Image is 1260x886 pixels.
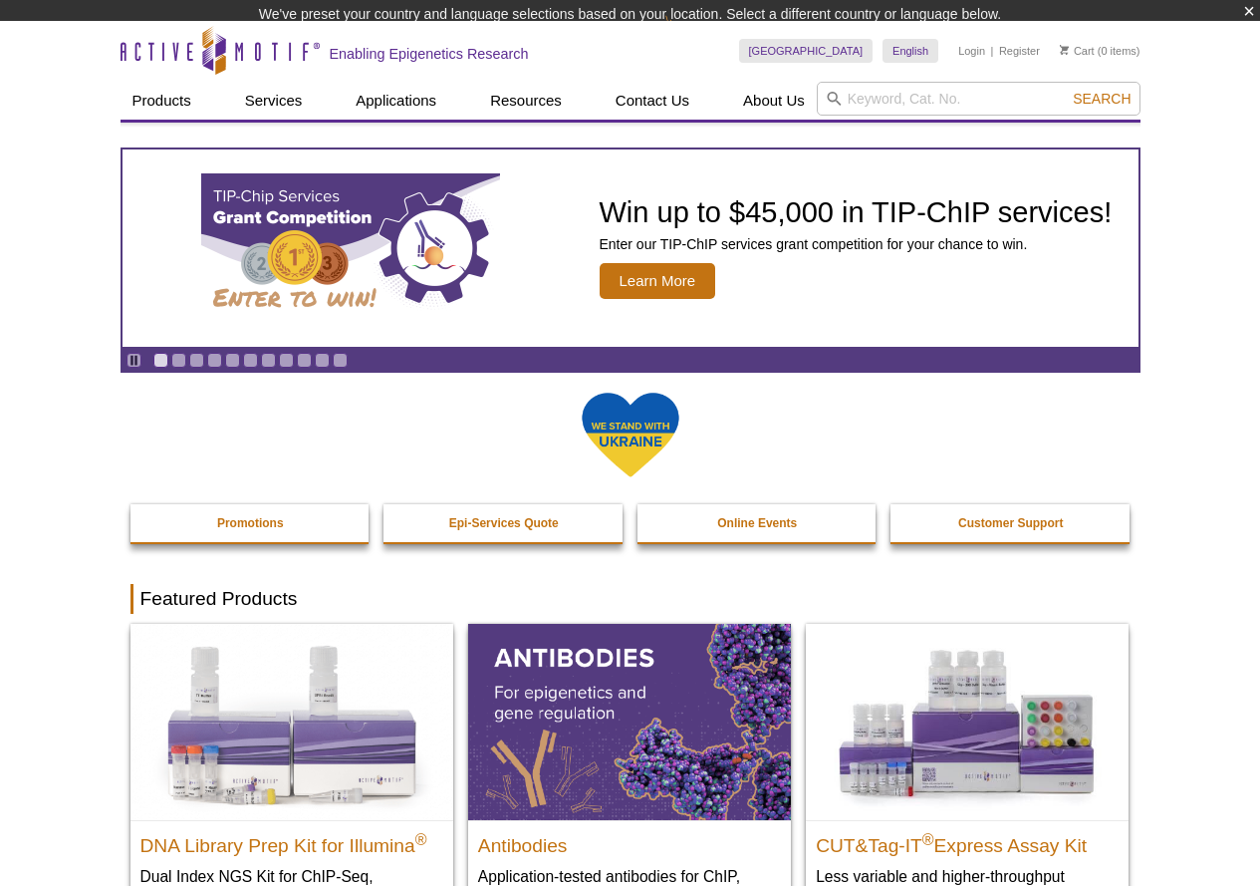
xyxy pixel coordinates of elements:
h2: Enabling Epigenetics Research [330,45,529,63]
a: Go to slide 10 [315,353,330,368]
a: Go to slide 6 [243,353,258,368]
li: | [991,39,994,63]
h2: Win up to $45,000 in TIP-ChIP services! [600,197,1113,227]
a: Go to slide 2 [171,353,186,368]
span: Learn More [600,263,716,299]
a: TIP-ChIP Services Grant Competition Win up to $45,000 in TIP-ChIP services! Enter our TIP-ChIP se... [123,149,1138,347]
a: Online Events [637,504,879,542]
a: About Us [731,82,817,120]
a: Promotions [130,504,372,542]
sup: ® [922,830,934,847]
a: Go to slide 1 [153,353,168,368]
a: Toggle autoplay [126,353,141,368]
a: Products [121,82,203,120]
a: [GEOGRAPHIC_DATA] [739,39,874,63]
a: Epi-Services Quote [383,504,625,542]
span: Search [1073,91,1131,107]
li: (0 items) [1060,39,1140,63]
h2: DNA Library Prep Kit for Illumina [140,826,443,856]
img: Change Here [665,15,718,62]
h2: Antibodies [478,826,781,856]
h2: CUT&Tag-IT Express Assay Kit [816,826,1119,856]
a: Cart [1060,44,1095,58]
img: TIP-ChIP Services Grant Competition [201,173,500,323]
a: English [882,39,938,63]
a: Go to slide 11 [333,353,348,368]
img: DNA Library Prep Kit for Illumina [130,624,453,819]
strong: Promotions [217,516,284,530]
a: Go to slide 4 [207,353,222,368]
article: TIP-ChIP Services Grant Competition [123,149,1138,347]
a: Customer Support [890,504,1132,542]
h2: Featured Products [130,584,1131,614]
sup: ® [415,830,427,847]
a: Go to slide 3 [189,353,204,368]
strong: Online Events [717,516,797,530]
a: Go to slide 9 [297,353,312,368]
a: Register [999,44,1040,58]
img: Your Cart [1060,45,1069,55]
a: Services [233,82,315,120]
a: Go to slide 5 [225,353,240,368]
a: Resources [478,82,574,120]
img: All Antibodies [468,624,791,819]
input: Keyword, Cat. No. [817,82,1140,116]
a: Login [958,44,985,58]
img: CUT&Tag-IT® Express Assay Kit [806,624,1129,819]
strong: Customer Support [958,516,1063,530]
button: Search [1067,90,1136,108]
img: We Stand With Ukraine [581,391,680,479]
p: Enter our TIP-ChIP services grant competition for your chance to win. [600,235,1113,253]
strong: Epi-Services Quote [449,516,559,530]
a: Go to slide 8 [279,353,294,368]
a: Go to slide 7 [261,353,276,368]
a: Applications [344,82,448,120]
a: Contact Us [604,82,701,120]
